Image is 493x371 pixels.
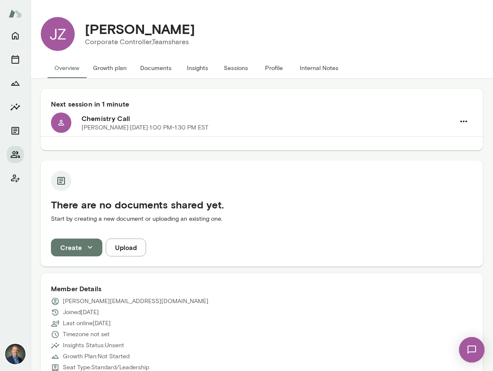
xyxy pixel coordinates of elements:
p: [PERSON_NAME] · [DATE] · 1:00 PM-1:30 PM EST [82,124,208,132]
button: Internal Notes [293,58,345,78]
button: Create [51,239,102,256]
button: Sessions [7,51,24,68]
button: Growth plan [86,58,133,78]
button: Profile [255,58,293,78]
p: Last online [DATE] [63,319,111,328]
h6: Chemistry Call [82,113,455,124]
h5: There are no documents shared yet. [51,198,473,211]
img: Mento [8,6,22,22]
p: Start by creating a new document or uploading an existing one. [51,215,473,223]
div: JZ [41,17,75,51]
button: Sessions [217,58,255,78]
button: Growth Plan [7,75,24,92]
button: Insights [7,98,24,115]
img: Michael Alden [5,344,25,364]
p: Joined [DATE] [63,308,99,317]
button: Overview [48,58,86,78]
p: Corporate Controller, Teamshares [85,37,195,47]
p: Growth Plan: Not Started [63,352,130,361]
button: Upload [106,239,146,256]
h6: Member Details [51,284,473,294]
p: Insights Status: Unsent [63,341,124,350]
h4: [PERSON_NAME] [85,21,195,37]
p: Timezone not set [63,330,110,339]
button: Insights [178,58,217,78]
button: Members [7,146,24,163]
button: Client app [7,170,24,187]
p: [PERSON_NAME][EMAIL_ADDRESS][DOMAIN_NAME] [63,297,208,306]
h6: Next session in 1 minute [51,99,473,109]
button: Documents [133,58,178,78]
button: Documents [7,122,24,139]
button: Home [7,27,24,44]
